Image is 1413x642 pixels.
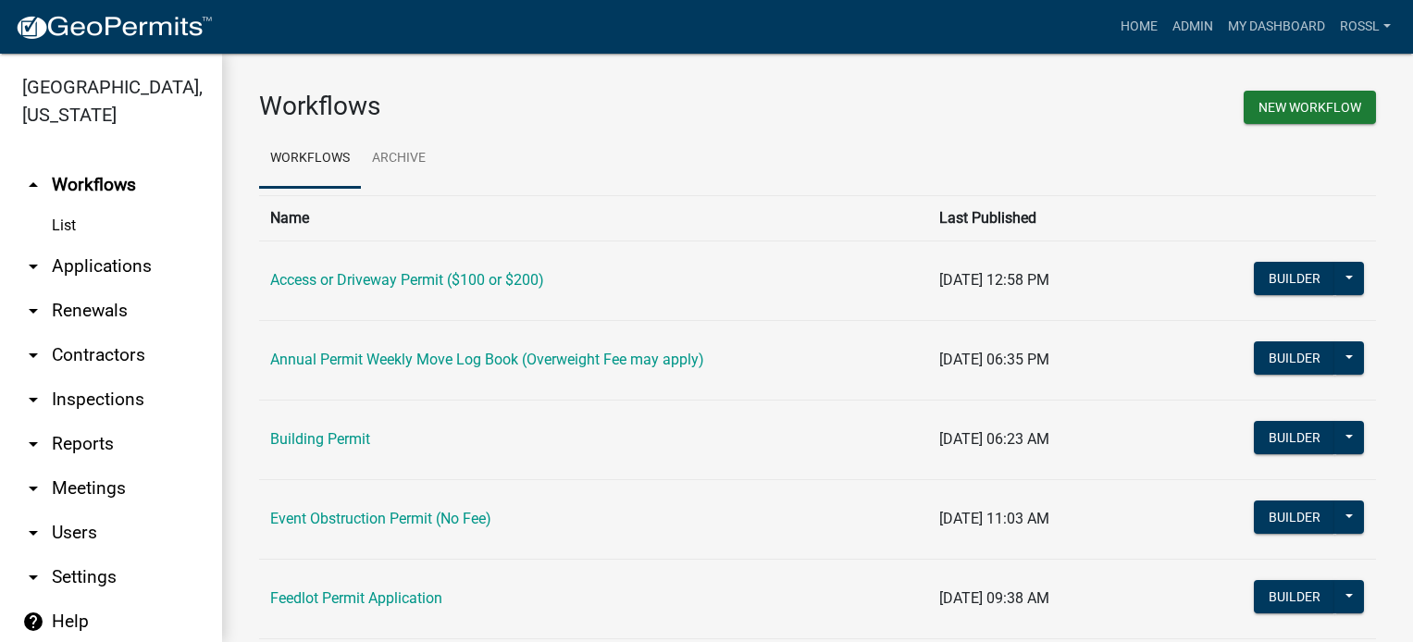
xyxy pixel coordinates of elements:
[270,271,544,289] a: Access or Driveway Permit ($100 or $200)
[1254,341,1335,375] button: Builder
[1254,580,1335,613] button: Builder
[22,522,44,544] i: arrow_drop_down
[22,611,44,633] i: help
[928,195,1215,241] th: Last Published
[259,195,928,241] th: Name
[22,389,44,411] i: arrow_drop_down
[270,510,491,527] a: Event Obstruction Permit (No Fee)
[259,91,804,122] h3: Workflows
[259,130,361,189] a: Workflows
[22,433,44,455] i: arrow_drop_down
[1254,262,1335,295] button: Builder
[939,351,1049,368] span: [DATE] 06:35 PM
[22,344,44,366] i: arrow_drop_down
[22,300,44,322] i: arrow_drop_down
[270,351,704,368] a: Annual Permit Weekly Move Log Book (Overweight Fee may apply)
[22,255,44,278] i: arrow_drop_down
[939,430,1049,448] span: [DATE] 06:23 AM
[1165,9,1221,44] a: Admin
[1221,9,1332,44] a: My Dashboard
[1254,500,1335,534] button: Builder
[939,510,1049,527] span: [DATE] 11:03 AM
[270,589,442,607] a: Feedlot Permit Application
[22,477,44,500] i: arrow_drop_down
[22,566,44,588] i: arrow_drop_down
[361,130,437,189] a: Archive
[939,271,1049,289] span: [DATE] 12:58 PM
[22,174,44,196] i: arrow_drop_up
[1254,421,1335,454] button: Builder
[939,589,1049,607] span: [DATE] 09:38 AM
[1244,91,1376,124] button: New Workflow
[1332,9,1398,44] a: RossL
[1113,9,1165,44] a: Home
[270,430,370,448] a: Building Permit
